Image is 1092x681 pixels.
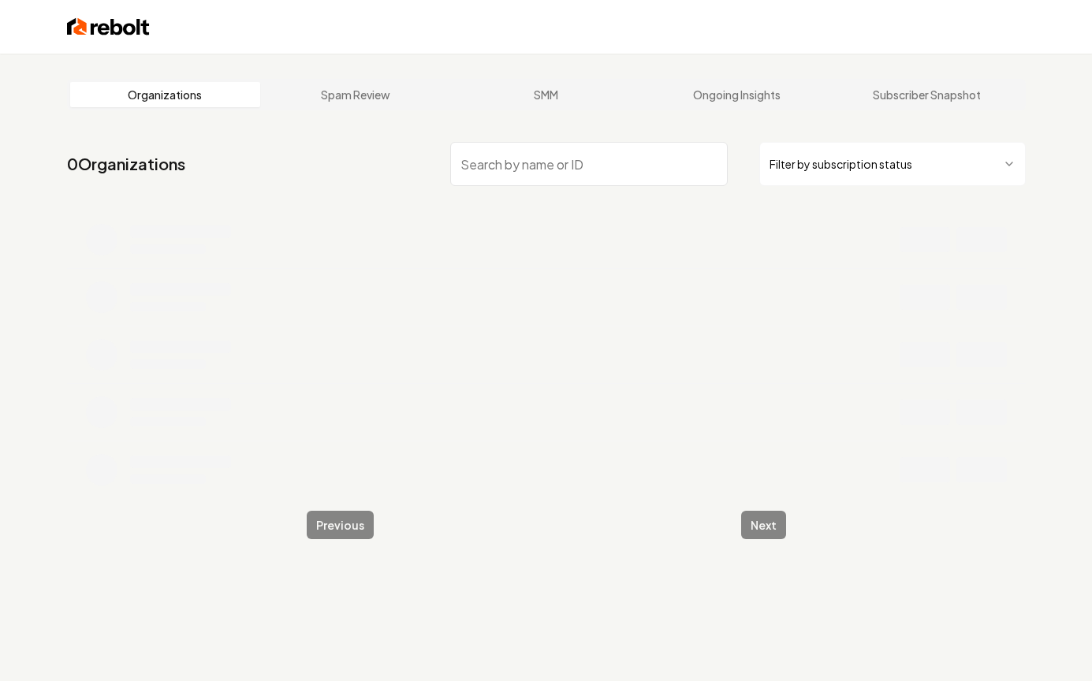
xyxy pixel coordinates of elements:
a: Subscriber Snapshot [832,82,1023,107]
a: Ongoing Insights [641,82,832,107]
input: Search by name or ID [450,142,728,186]
a: SMM [451,82,642,107]
a: 0Organizations [67,153,185,175]
a: Spam Review [260,82,451,107]
img: Rebolt Logo [67,16,150,38]
a: Organizations [70,82,261,107]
